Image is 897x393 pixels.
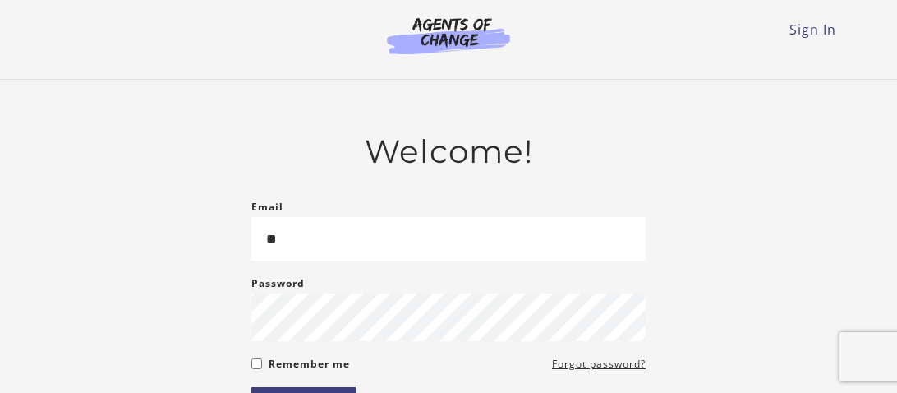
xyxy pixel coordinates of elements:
[552,354,646,374] a: Forgot password?
[251,274,305,294] label: Password
[789,21,836,39] a: Sign In
[251,197,283,217] label: Email
[251,132,646,171] h2: Welcome!
[370,16,527,54] img: Agents of Change Logo
[269,354,350,374] label: Remember me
